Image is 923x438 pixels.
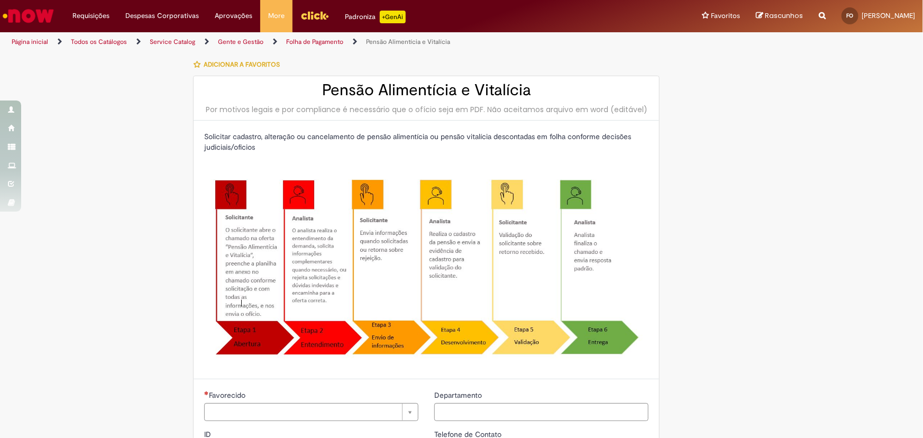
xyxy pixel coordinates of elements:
img: click_logo_yellow_360x200.png [300,7,329,23]
a: Rascunhos [756,11,803,21]
span: Necessários - Favorecido [209,390,248,400]
p: +GenAi [380,11,406,23]
a: Folha de Pagamento [286,38,343,46]
span: Aprovações [215,11,252,21]
span: FO [847,12,854,19]
span: Necessários [204,391,209,395]
a: Service Catalog [150,38,195,46]
a: Limpar campo Favorecido [204,403,418,421]
img: ServiceNow [1,5,56,26]
span: Despesas Corporativas [125,11,199,21]
ul: Trilhas de página [8,32,607,52]
span: More [268,11,285,21]
span: Favoritos [711,11,740,21]
span: Adicionar a Favoritos [204,60,280,69]
a: Todos os Catálogos [71,38,127,46]
input: Departamento [434,403,648,421]
a: Gente e Gestão [218,38,263,46]
span: [PERSON_NAME] [862,11,915,20]
p: Solicitar cadastro, alteração ou cancelamento de pensão alimentícia ou pensão vitalícia descontad... [204,131,648,152]
span: Requisições [72,11,109,21]
span: Departamento [434,390,484,400]
a: Página inicial [12,38,48,46]
div: Padroniza [345,11,406,23]
h2: Pensão Alimentícia e Vitalícia [204,81,648,99]
div: Por motivos legais e por compliance é necessário que o ofício seja em PDF. Não aceitamos arquivo ... [204,104,648,115]
span: Rascunhos [765,11,803,21]
button: Adicionar a Favoritos [193,53,286,76]
a: Pensão Alimentícia e Vitalícia [366,38,450,46]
